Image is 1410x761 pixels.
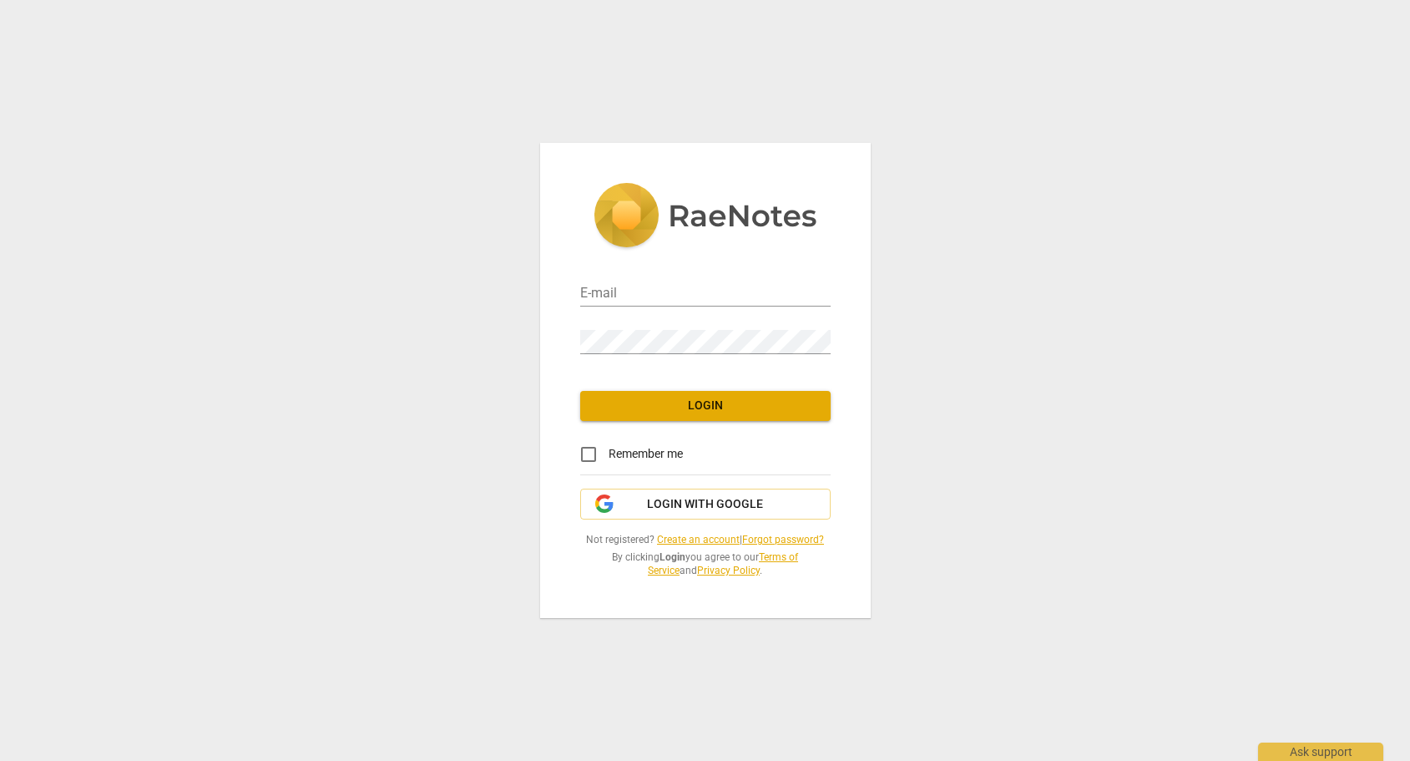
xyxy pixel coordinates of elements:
span: Remember me [609,445,683,463]
a: Create an account [657,534,740,545]
a: Forgot password? [742,534,824,545]
span: Login with Google [647,496,763,513]
span: Login [594,398,817,414]
span: By clicking you agree to our and . [580,550,831,578]
b: Login [660,551,685,563]
span: Not registered? | [580,533,831,547]
button: Login with Google [580,489,831,520]
img: 5ac2273c67554f335776073100b6d88f.svg [594,183,817,251]
a: Privacy Policy [697,565,760,576]
button: Login [580,391,831,421]
div: Ask support [1258,743,1383,761]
